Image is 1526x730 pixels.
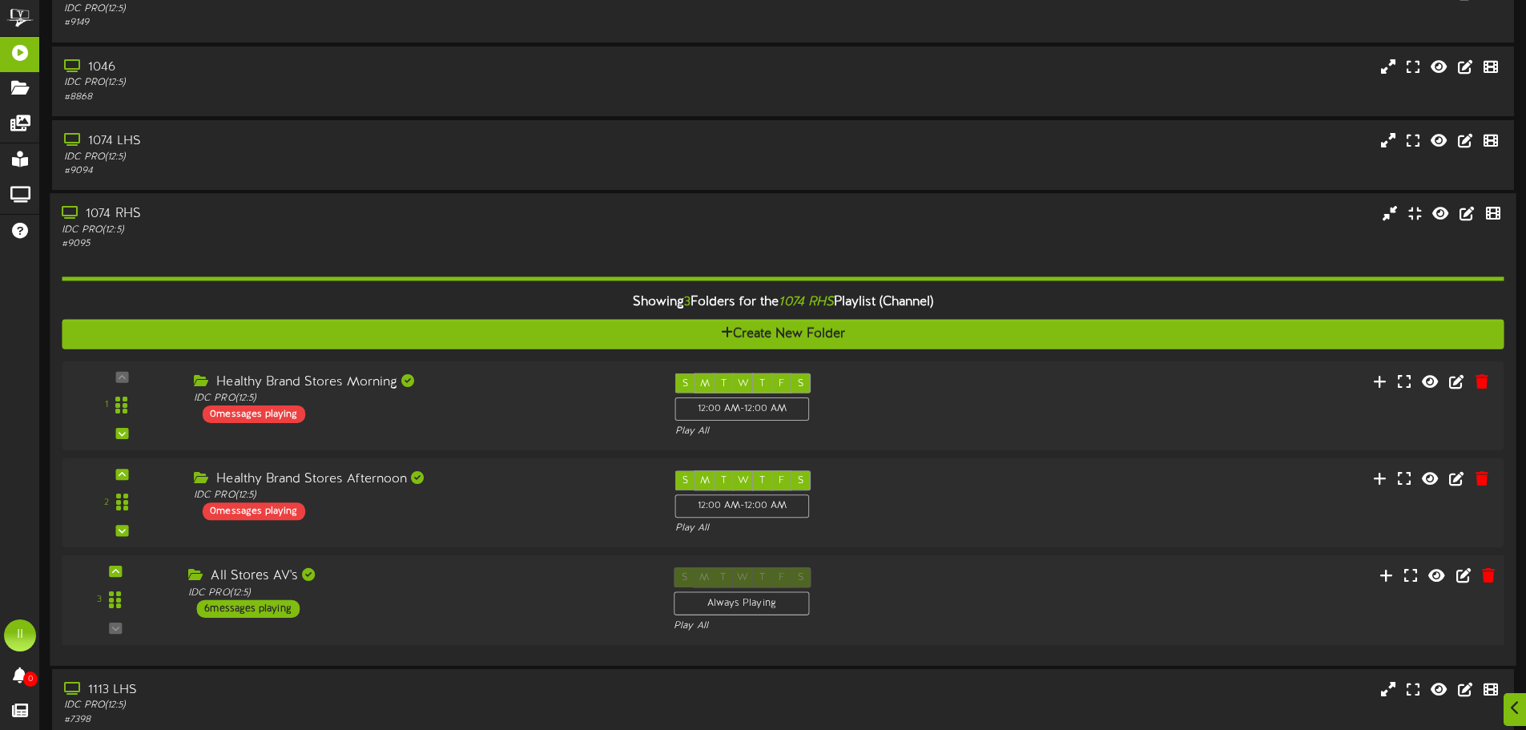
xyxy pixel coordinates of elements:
[194,391,650,405] div: IDC PRO ( 12:5 )
[684,294,691,309] span: 3
[721,475,727,486] span: T
[721,377,727,389] span: T
[188,567,650,586] div: All Stores AV's
[64,58,649,77] div: 1046
[64,132,649,151] div: 1074 LHS
[196,600,300,618] div: 6 messages playing
[62,205,649,224] div: 1074 RHS
[194,489,650,502] div: IDC PRO ( 12:5 )
[779,475,784,486] span: F
[62,224,649,237] div: IDC PRO ( 12:5 )
[779,294,833,309] i: 1074 RHS
[64,76,649,90] div: IDC PRO ( 12:5 )
[64,2,649,16] div: IDC PRO ( 12:5 )
[64,164,649,178] div: # 9094
[64,699,649,712] div: IDC PRO ( 12:5 )
[194,470,650,489] div: Healthy Brand Stores Afternoon
[674,619,1013,633] div: Play All
[62,319,1504,349] button: Create New Folder
[64,151,649,164] div: IDC PRO ( 12:5 )
[23,672,38,687] span: 0
[62,237,649,251] div: # 9095
[675,522,1012,535] div: Play All
[700,377,710,389] span: M
[202,502,304,520] div: 0 messages playing
[675,494,810,518] div: 12:00 AM - 12:00 AM
[194,373,650,391] div: Healthy Brand Stores Morning
[675,425,1012,438] div: Play All
[738,475,749,486] span: W
[64,681,649,700] div: 1113 LHS
[798,377,803,389] span: S
[675,397,810,421] div: 12:00 AM - 12:00 AM
[779,377,784,389] span: F
[798,475,803,486] span: S
[50,284,1516,319] div: Showing Folders for the Playlist (Channel)
[700,475,710,486] span: M
[64,91,649,104] div: # 8868
[759,377,765,389] span: T
[759,475,765,486] span: T
[64,16,649,30] div: # 9149
[202,405,304,423] div: 0 messages playing
[738,377,749,389] span: W
[682,377,688,389] span: S
[4,619,36,651] div: II
[682,475,688,486] span: S
[64,713,649,727] div: # 7398
[674,592,809,616] div: Always Playing
[188,587,650,600] div: IDC PRO ( 12:5 )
